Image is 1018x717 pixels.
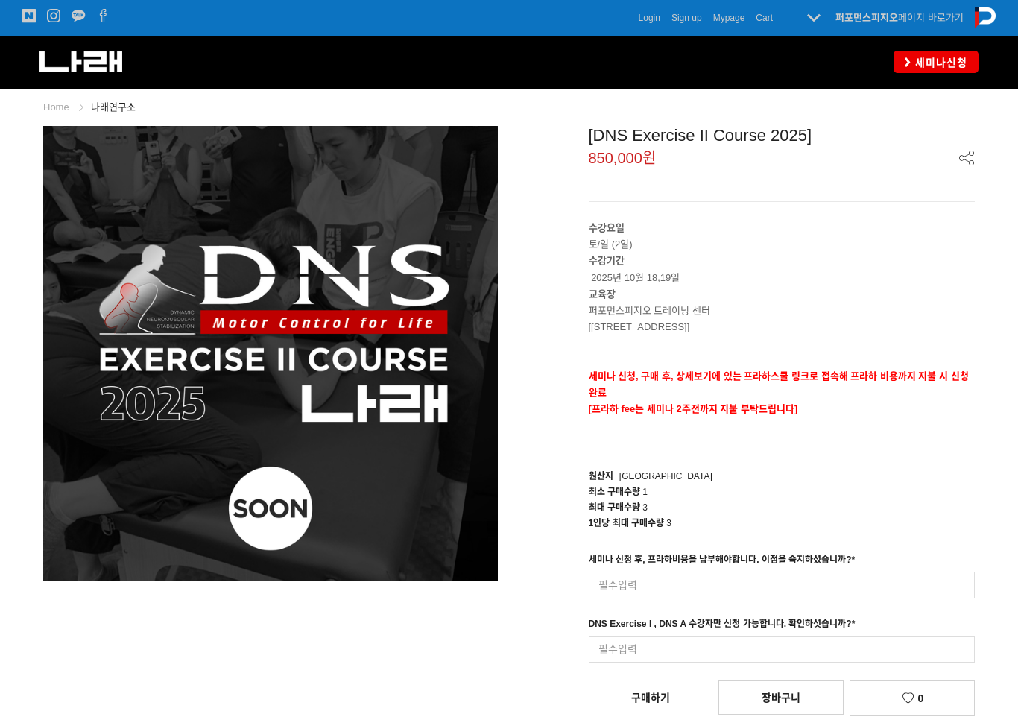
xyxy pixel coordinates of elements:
span: [프라하 fee는 세미나 2주전까지 지불 부탁드립니다] [589,403,798,414]
p: [[STREET_ADDRESS]] [589,319,976,335]
span: 850,000원 [589,151,656,165]
a: 나래연구소 [91,101,136,113]
a: 세미나신청 [894,51,979,72]
a: 장바구니 [718,680,844,715]
span: 원산지 [589,471,613,481]
span: 1인당 최대 구매수량 [589,518,664,528]
div: [DNS Exercise II Course 2025] [589,126,976,145]
p: 토/일 (2일) [589,220,976,253]
a: Login [639,10,660,25]
span: 3 [642,502,648,513]
span: 세미나신청 [911,55,967,70]
span: 최대 구매수량 [589,502,640,513]
strong: 교육장 [589,288,616,300]
a: Cart [756,10,773,25]
span: 3 [666,518,671,528]
span: 최소 구매수량 [589,487,640,497]
a: Mypage [713,10,745,25]
strong: 퍼포먼스피지오 [835,12,898,23]
input: 필수입력 [589,636,976,663]
div: 세미나 신청 후, 프라하비용을 납부해야합니다. 이점을 숙지하셨습니까? [589,552,856,572]
span: [GEOGRAPHIC_DATA] [619,471,712,481]
span: 1 [642,487,648,497]
p: 2025년 10월 18,19일 [589,253,976,285]
div: DNS Exercise I , DNS A 수강자만 신청 가능합니다. 확인하셧습니까? [589,616,856,636]
a: Sign up [671,10,702,25]
a: Home [43,101,69,113]
input: 필수입력 [589,572,976,598]
strong: 수강기간 [589,255,625,266]
a: 구매하기 [589,681,712,714]
strong: 세미나 신청, 구매 후, 상세보기에 있는 프라하스쿨 링크로 접속해 프라하 비용까지 지불 시 신청완료 [589,370,969,398]
a: 퍼포먼스피지오페이지 바로가기 [835,12,964,23]
span: 0 [917,692,923,704]
strong: 수강요일 [589,222,625,233]
a: 0 [850,680,975,716]
p: 퍼포먼스피지오 트레이닝 센터 [589,303,976,319]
